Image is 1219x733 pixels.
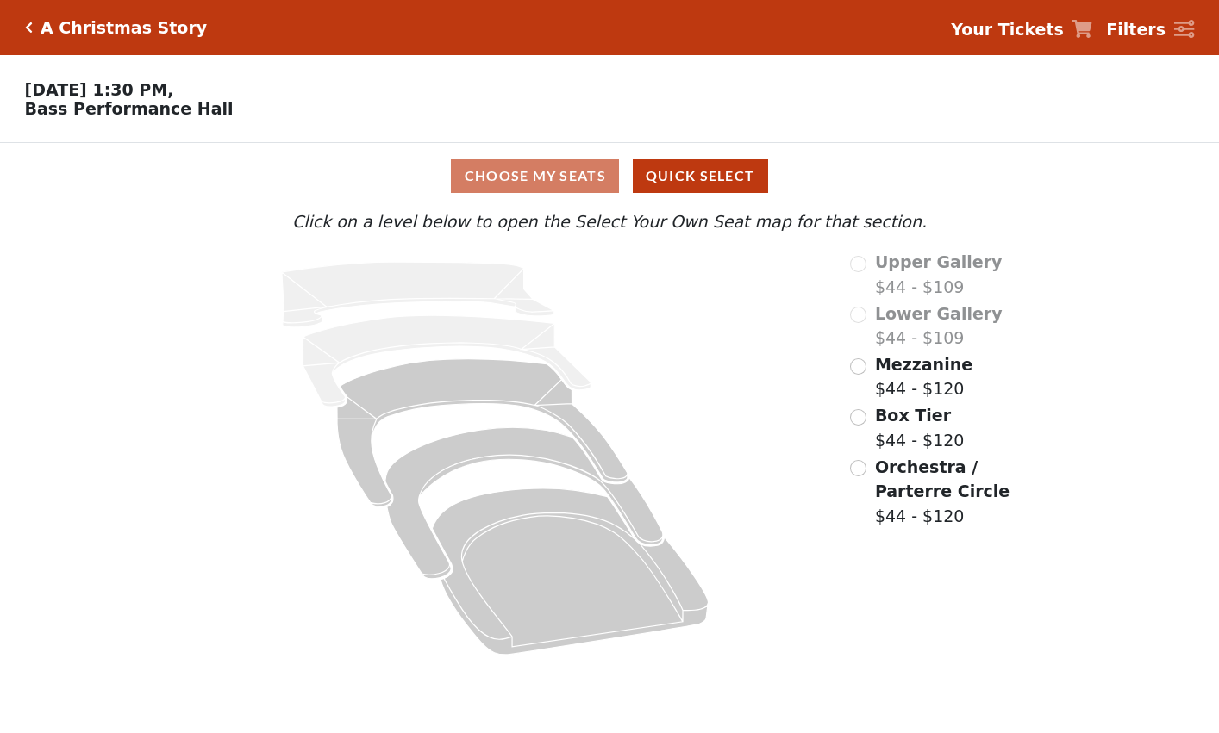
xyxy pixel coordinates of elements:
[1106,17,1194,42] a: Filters
[433,488,709,655] path: Orchestra / Parterre Circle - Seats Available: 130
[633,159,768,193] button: Quick Select
[875,352,972,401] label: $44 - $120
[41,18,207,38] h5: A Christmas Story
[875,304,1003,323] span: Lower Gallery
[165,209,1054,234] p: Click on a level below to open the Select Your Own Seat map for that section.
[25,22,33,34] a: Click here to go back to filters
[875,252,1003,271] span: Upper Gallery
[951,17,1092,42] a: Your Tickets
[875,455,1054,529] label: $44 - $120
[875,406,951,425] span: Box Tier
[875,457,1010,501] span: Orchestra / Parterre Circle
[282,262,554,327] path: Upper Gallery - Seats Available: 0
[875,403,965,452] label: $44 - $120
[1106,20,1166,39] strong: Filters
[875,250,1003,299] label: $44 - $109
[951,20,1064,39] strong: Your Tickets
[875,301,1003,351] label: $44 - $109
[875,355,972,374] span: Mezzanine
[303,315,591,407] path: Lower Gallery - Seats Available: 0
